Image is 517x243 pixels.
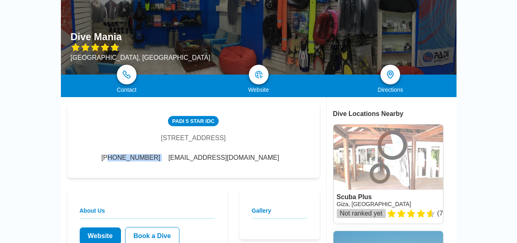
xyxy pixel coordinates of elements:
img: directions [385,70,395,79]
div: Website [192,86,325,93]
div: [GEOGRAPHIC_DATA], [GEOGRAPHIC_DATA] [71,54,210,61]
h2: About Us [80,207,215,219]
img: phone [123,70,131,79]
div: PADI 5 Star IDC [168,116,218,126]
div: Directions [325,86,457,93]
img: map [255,70,263,79]
div: [STREET_ADDRESS] [161,134,226,142]
span: [PHONE_NUMBER] [101,154,160,161]
h2: Gallery [252,207,307,219]
span: [EMAIL_ADDRESS][DOMAIN_NAME] [168,154,279,161]
a: directions [380,65,400,84]
div: Dive Locations Nearby [333,110,457,118]
div: Contact [61,86,193,93]
h1: Dive Mania [71,31,122,43]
